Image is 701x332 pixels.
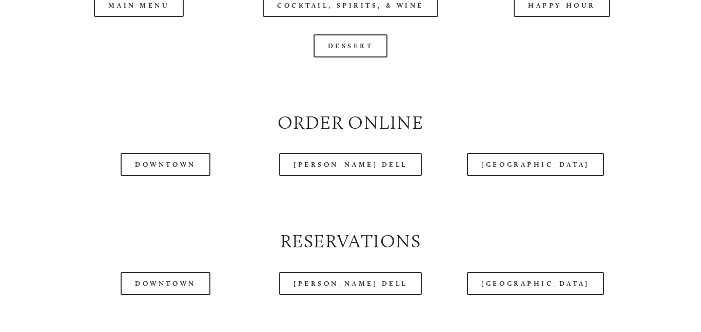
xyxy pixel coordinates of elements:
a: [GEOGRAPHIC_DATA] [467,153,603,176]
h2: Reservations [42,228,659,255]
h2: Order Online [42,110,659,136]
a: Downtown [121,272,210,295]
a: [GEOGRAPHIC_DATA] [467,272,603,295]
a: Downtown [121,153,210,176]
a: [PERSON_NAME] Dell [279,272,422,295]
a: [PERSON_NAME] Dell [279,153,422,176]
